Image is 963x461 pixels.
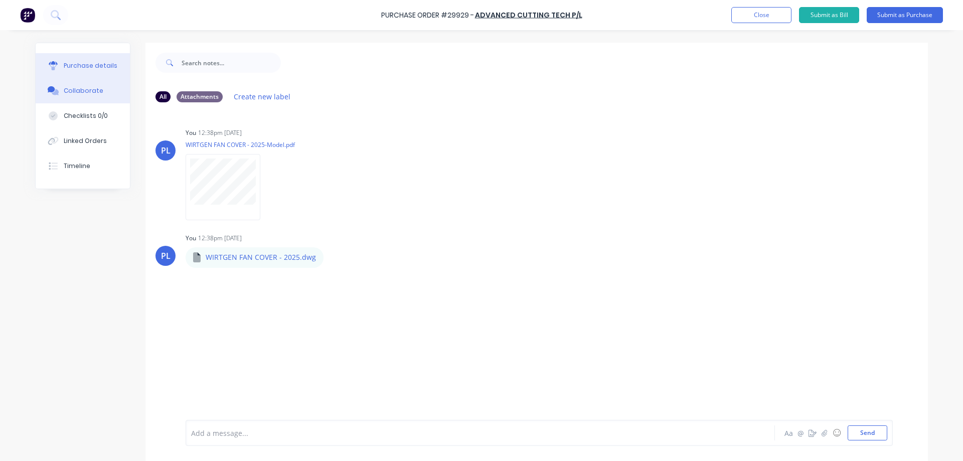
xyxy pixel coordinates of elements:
[36,53,130,78] button: Purchase details
[475,10,582,20] a: ADVANCED CUTTING TECH P/L
[36,128,130,153] button: Linked Orders
[186,128,196,137] div: You
[64,162,90,171] div: Timeline
[64,61,117,70] div: Purchase details
[831,427,843,439] button: ☺
[198,234,242,243] div: 12:38pm [DATE]
[186,140,295,149] p: WIRTGEN FAN COVER - 2025-Model.pdf
[161,144,171,157] div: PL
[206,252,316,262] p: WIRTGEN FAN COVER - 2025.dwg
[186,234,196,243] div: You
[36,78,130,103] button: Collaborate
[64,86,103,95] div: Collaborate
[161,250,171,262] div: PL
[782,427,794,439] button: Aa
[794,427,807,439] button: @
[64,136,107,145] div: Linked Orders
[36,153,130,179] button: Timeline
[381,10,474,21] div: Purchase Order #29929 -
[848,425,887,440] button: Send
[799,7,859,23] button: Submit as Bill
[867,7,943,23] button: Submit as Purchase
[177,91,223,102] div: Attachments
[731,7,791,23] button: Close
[198,128,242,137] div: 12:38pm [DATE]
[20,8,35,23] img: Factory
[229,90,296,103] button: Create new label
[64,111,108,120] div: Checklists 0/0
[36,103,130,128] button: Checklists 0/0
[155,91,171,102] div: All
[182,53,281,73] input: Search notes...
